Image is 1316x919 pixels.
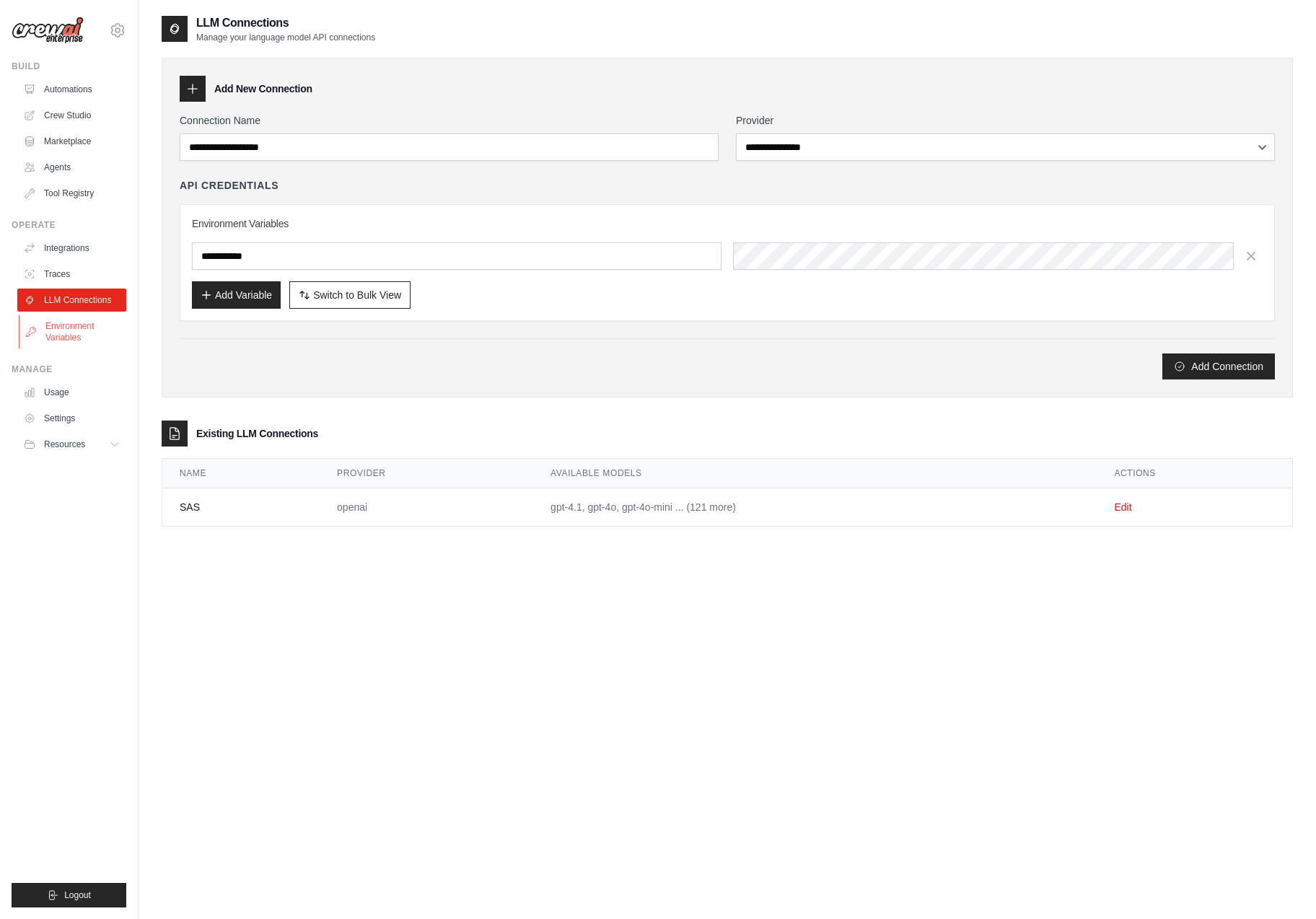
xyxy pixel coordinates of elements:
td: openai [320,488,533,527]
th: Actions [1097,459,1292,488]
a: Integrations [17,237,126,260]
h2: LLM Connections [196,14,375,32]
div: Build [12,61,126,72]
p: Manage your language model API connections [196,32,375,43]
h3: Environment Variables [192,216,1263,231]
a: Edit [1114,501,1131,513]
th: Name [162,459,320,488]
td: gpt-4.1, gpt-4o, gpt-4o-mini ... (121 more) [533,488,1097,527]
h3: Add New Connection [214,82,312,96]
div: Manage [12,364,126,375]
img: Logo [12,17,84,44]
button: Add Connection [1162,353,1275,379]
th: Provider [320,459,533,488]
button: Add Variable [192,281,281,309]
h3: Existing LLM Connections [196,426,318,441]
a: LLM Connections [17,289,126,312]
td: SAS [162,488,320,527]
th: Available Models [533,459,1097,488]
a: Automations [17,78,126,101]
a: Agents [17,156,126,179]
button: Switch to Bulk View [289,281,411,309]
a: Tool Registry [17,182,126,205]
button: Logout [12,883,126,907]
a: Environment Variables [19,315,128,349]
span: Switch to Bulk View [313,288,401,302]
a: Crew Studio [17,104,126,127]
a: Usage [17,381,126,404]
span: Logout [64,889,91,901]
span: Resources [44,439,85,450]
label: Provider [736,113,1275,128]
a: Traces [17,263,126,286]
a: Marketplace [17,130,126,153]
a: Settings [17,407,126,430]
div: Operate [12,219,126,231]
label: Connection Name [180,113,719,128]
button: Resources [17,433,126,456]
h4: API Credentials [180,178,278,193]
